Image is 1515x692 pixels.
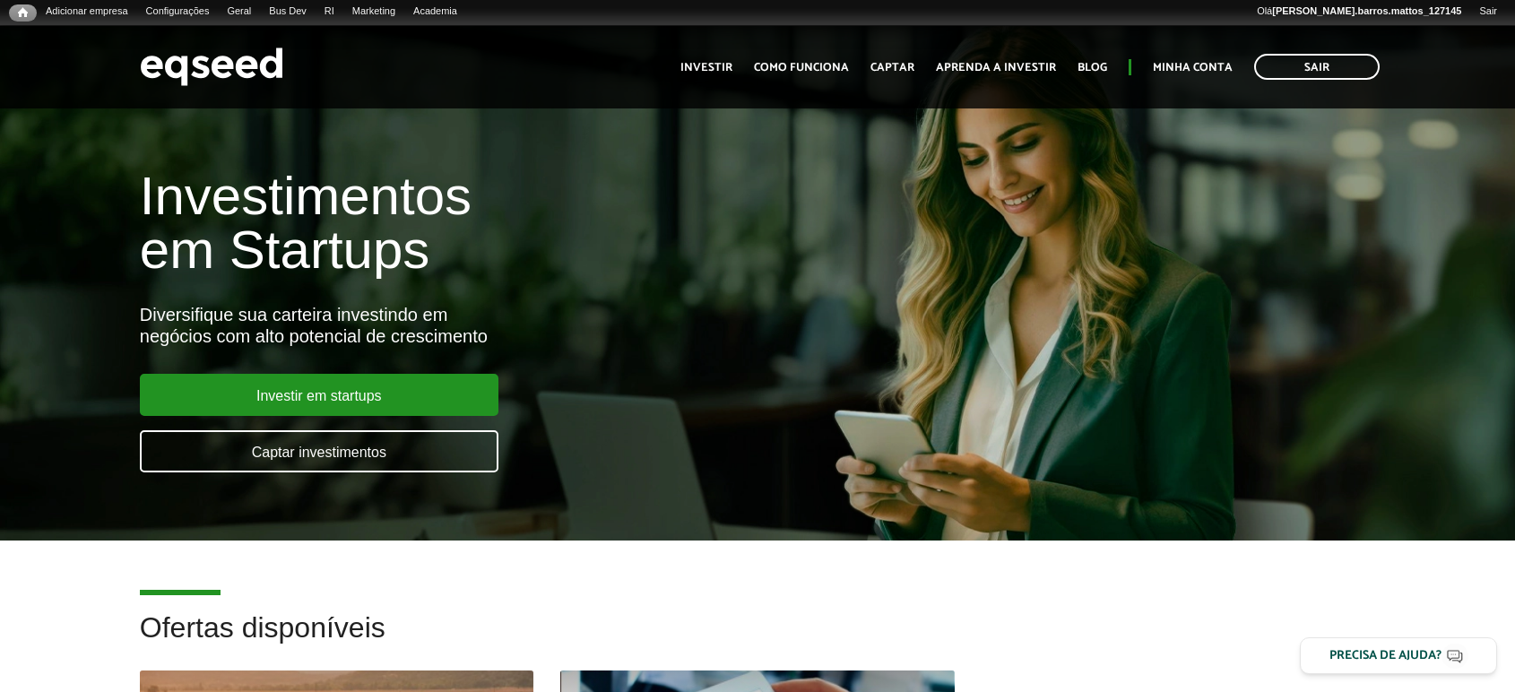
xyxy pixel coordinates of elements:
[680,62,732,74] a: Investir
[140,374,498,416] a: Investir em startups
[1254,54,1380,80] a: Sair
[218,4,260,19] a: Geral
[1248,4,1470,19] a: Olá[PERSON_NAME].barros.mattos_127145
[316,4,343,19] a: RI
[870,62,914,74] a: Captar
[140,169,870,277] h1: Investimentos em Startups
[404,4,466,19] a: Academia
[343,4,404,19] a: Marketing
[1078,62,1107,74] a: Blog
[1153,62,1233,74] a: Minha conta
[140,304,870,347] div: Diversifique sua carteira investindo em negócios com alto potencial de crescimento
[37,4,137,19] a: Adicionar empresa
[260,4,316,19] a: Bus Dev
[140,43,283,91] img: EqSeed
[1272,5,1461,16] strong: [PERSON_NAME].barros.mattos_127145
[754,62,849,74] a: Como funciona
[140,430,498,472] a: Captar investimentos
[9,4,37,22] a: Início
[137,4,219,19] a: Configurações
[18,6,28,19] span: Início
[936,62,1056,74] a: Aprenda a investir
[1470,4,1506,19] a: Sair
[140,612,1375,670] h2: Ofertas disponíveis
